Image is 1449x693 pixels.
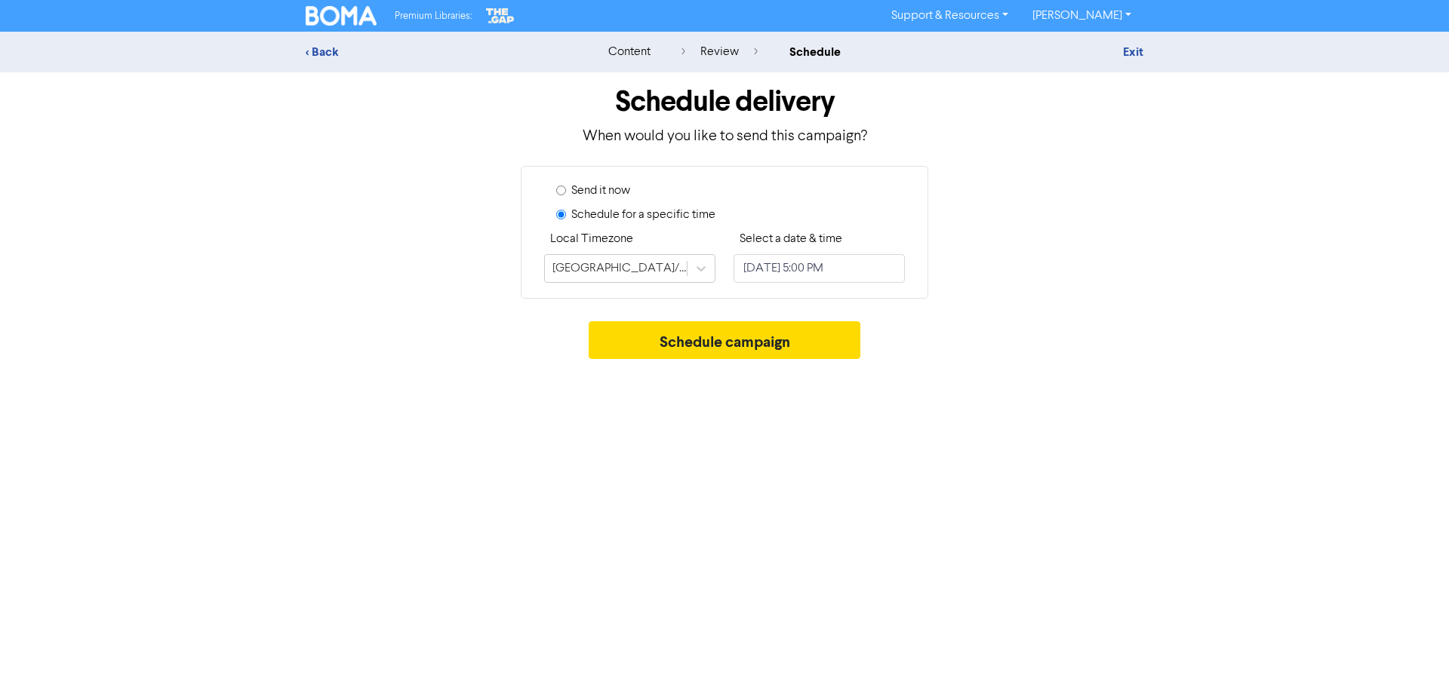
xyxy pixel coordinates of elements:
img: BOMA Logo [306,6,377,26]
button: Schedule campaign [589,321,861,359]
iframe: Chat Widget [1260,530,1449,693]
div: review [681,43,758,61]
a: [PERSON_NAME] [1020,4,1143,28]
h1: Schedule delivery [306,84,1143,119]
label: Select a date & time [740,230,842,248]
div: content [608,43,651,61]
div: [GEOGRAPHIC_DATA]/[GEOGRAPHIC_DATA] [552,259,688,278]
div: schedule [789,43,841,61]
label: Schedule for a specific time [571,206,715,224]
p: When would you like to send this campaign? [306,125,1143,148]
div: < Back [306,43,570,61]
a: Exit [1123,44,1143,60]
img: The Gap [484,6,517,26]
input: Click to select a date [734,254,905,283]
label: Local Timezone [550,230,633,248]
span: Premium Libraries: [395,11,472,21]
a: Support & Resources [879,4,1020,28]
label: Send it now [571,182,630,200]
